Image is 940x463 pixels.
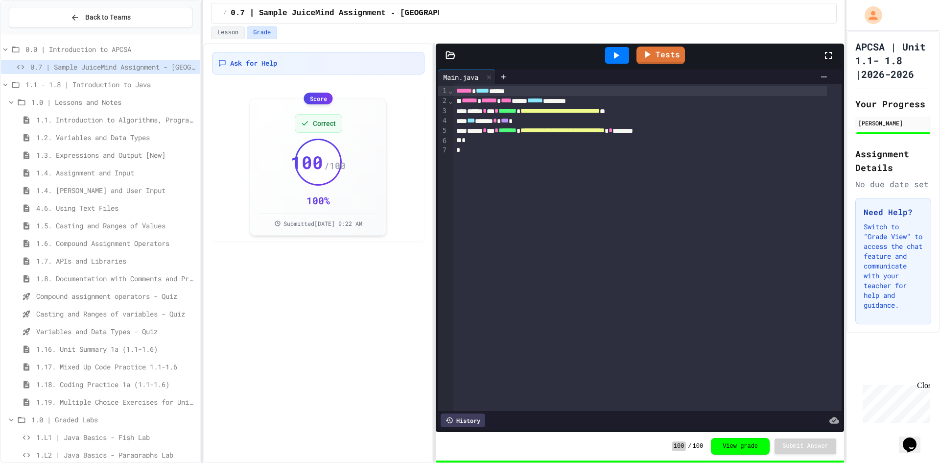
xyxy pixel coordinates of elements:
div: 2 [438,96,448,106]
span: 0.0 | Introduction to APCSA [25,44,196,54]
span: 1.6. Compound Assignment Operators [36,238,196,248]
h3: Need Help? [864,206,923,218]
span: 1.2. Variables and Data Types [36,132,196,143]
p: Switch to "Grade View" to access the chat feature and communicate with your teacher for help and ... [864,222,923,310]
iframe: chat widget [859,381,930,423]
span: 1.8. Documentation with Comments and Preconditions [36,273,196,284]
span: 100 [672,441,686,451]
span: / [688,442,691,450]
span: Fold line [448,87,453,95]
span: 0.7 | Sample JuiceMind Assignment - [GEOGRAPHIC_DATA] [30,62,196,72]
div: No due date set [855,178,931,190]
div: My Account [854,4,885,26]
div: Chat with us now!Close [4,4,68,62]
span: 1.0 | Lessons and Notes [31,97,196,107]
div: 100 % [306,194,330,207]
span: 100 [291,152,323,172]
div: 5 [438,126,448,136]
button: Lesson [211,26,245,39]
span: Variables and Data Types - Quiz [36,326,196,337]
span: 1.19. Multiple Choice Exercises for Unit 1a (1.1-1.6) [36,397,196,407]
h2: Your Progress [855,97,931,111]
button: Grade [247,26,277,39]
div: 6 [438,136,448,146]
iframe: chat widget [899,424,930,453]
span: Fold line [448,97,453,105]
span: / [223,9,227,17]
div: Main.java [438,70,495,84]
span: Submit Answer [782,442,828,450]
div: [PERSON_NAME] [858,119,928,127]
span: 1.18. Coding Practice 1a (1.1-1.6) [36,379,196,390]
span: Ask for Help [230,58,277,68]
div: 4 [438,116,448,126]
button: View grade [711,438,770,455]
div: 3 [438,106,448,116]
span: 1.4. [PERSON_NAME] and User Input [36,185,196,195]
span: 1.L2 | Java Basics - Paragraphs Lab [36,450,196,460]
span: 0.7 | Sample JuiceMind Assignment - [GEOGRAPHIC_DATA] [231,7,480,19]
span: / 100 [324,159,346,172]
span: 1.16. Unit Summary 1a (1.1-1.6) [36,344,196,354]
h1: APCSA | Unit 1.1- 1.8 |2026-2026 [855,40,931,81]
span: 4.6. Using Text Files [36,203,196,213]
span: 1.L1 | Java Basics - Fish Lab [36,432,196,442]
span: Correct [313,119,336,128]
h2: Assignment Details [855,147,931,174]
span: 1.1. Introduction to Algorithms, Programming, and Compilers [36,115,196,125]
span: Back to Teams [85,12,131,23]
button: Submit Answer [775,439,836,454]
span: 1.3. Expressions and Output [New] [36,150,196,160]
div: Main.java [438,72,483,82]
div: Score [304,93,333,104]
div: History [441,414,485,427]
a: Tests [636,47,685,64]
span: 1.5. Casting and Ranges of Values [36,220,196,231]
span: 100 [693,442,704,450]
span: Casting and Ranges of variables - Quiz [36,309,196,319]
span: 1.0 | Graded Labs [31,414,196,425]
div: 7 [438,146,448,155]
span: 1.1 - 1.8 | Introduction to Java [25,79,196,90]
span: 1.7. APIs and Libraries [36,256,196,266]
button: Back to Teams [9,7,192,28]
div: 1 [438,86,448,96]
span: Submitted [DATE] 9:22 AM [283,219,362,227]
span: 1.17. Mixed Up Code Practice 1.1-1.6 [36,362,196,372]
span: Compound assignment operators - Quiz [36,291,196,301]
span: 1.4. Assignment and Input [36,168,196,178]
